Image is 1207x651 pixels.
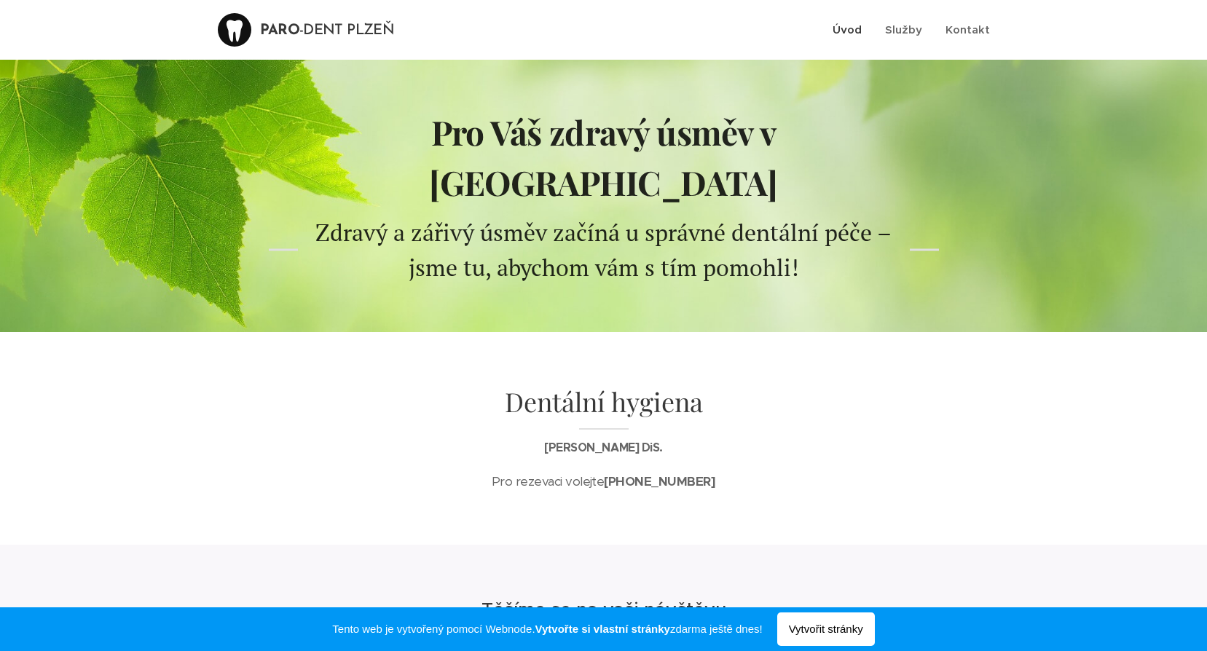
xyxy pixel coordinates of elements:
strong: [PERSON_NAME] DiS. [544,440,662,455]
strong: Vytvořte si vlastní stránky [535,623,670,635]
h1: Dentální hygiena [312,384,895,430]
span: Kontakt [945,23,990,36]
span: Zdravý a zářivý úsměv začíná u správné dentální péče – jsme tu, abychom vám s tím pomohli! [315,217,892,283]
p: Pro rezevaci volejte [312,472,895,492]
span: Tento web je vytvořený pomocí Webnode. zdarma ještě dnes! [332,620,762,638]
strong: Pro Váš zdravý úsměv v [GEOGRAPHIC_DATA] [429,109,777,205]
ul: Menu [829,12,990,48]
span: Služby [885,23,922,36]
strong: [PHONE_NUMBER] [604,473,715,489]
span: Úvod [833,23,862,36]
h2: Těšíme se na vaši návštěvu [312,597,895,622]
span: Vytvořit stránky [777,612,875,646]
